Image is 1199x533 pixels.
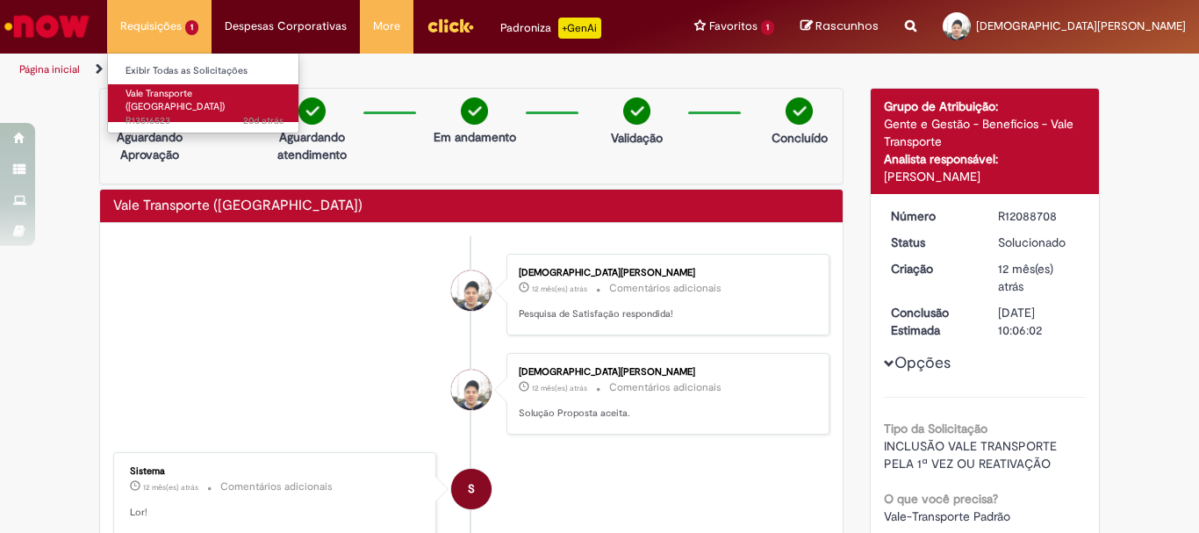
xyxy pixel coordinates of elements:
img: check-circle-green.png [461,97,488,125]
div: Gente e Gestão - Benefícios - Vale Transporte [884,115,1087,150]
p: Aguardando atendimento [269,128,355,163]
p: Concluído [772,129,828,147]
span: [DEMOGRAPHIC_DATA][PERSON_NAME] [976,18,1186,33]
p: Validação [611,129,663,147]
span: 12 mês(es) atrás [143,482,198,493]
div: Cristiano Da Silva Paiva [451,370,492,410]
p: Em andamento [434,128,516,146]
div: Solucionado [998,234,1080,251]
div: 06/10/2024 15:00:16 [998,260,1080,295]
img: check-circle-green.png [786,97,813,125]
h2: Vale Transporte (VT) Histórico de tíquete [113,198,363,214]
b: O que você precisa? [884,491,998,507]
div: Sistema [130,466,422,477]
div: R12088708 [998,207,1080,225]
small: Comentários adicionais [609,380,722,395]
dt: Criação [878,260,986,277]
span: 12 mês(es) atrás [998,261,1053,294]
p: Solução Proposta aceita. [519,407,811,421]
dt: Status [878,234,986,251]
p: +GenAi [558,18,601,39]
div: Analista responsável: [884,150,1087,168]
span: 20d atrás [243,114,284,127]
small: Comentários adicionais [609,281,722,296]
div: System [451,469,492,509]
div: [DATE] 10:06:02 [998,304,1080,339]
a: Rascunhos [801,18,879,35]
p: Pesquisa de Satisfação respondida! [519,307,811,321]
span: Favoritos [709,18,757,35]
div: [DEMOGRAPHIC_DATA][PERSON_NAME] [519,367,811,378]
span: More [373,18,400,35]
time: 11/10/2024 21:49:19 [532,383,587,393]
dt: Conclusão Estimada [878,304,986,339]
span: 1 [185,20,198,35]
span: S [468,468,475,510]
span: INCLUSÃO VALE TRANSPORTE PELA 1ª VEZ OU REATIVAÇÃO [884,438,1060,472]
span: Vale Transporte ([GEOGRAPHIC_DATA]) [126,87,225,114]
div: [PERSON_NAME] [884,168,1087,185]
small: Comentários adicionais [220,479,333,494]
img: check-circle-green.png [298,97,326,125]
img: check-circle-green.png [623,97,650,125]
div: Cristiano Da Silva Paiva [451,270,492,311]
span: Requisições [120,18,182,35]
time: 10/09/2025 16:19:10 [243,114,284,127]
time: 08/10/2024 16:53:58 [143,482,198,493]
span: 12 mês(es) atrás [532,383,587,393]
dt: Número [878,207,986,225]
div: [DEMOGRAPHIC_DATA][PERSON_NAME] [519,268,811,278]
span: Rascunhos [815,18,879,34]
div: Padroniza [500,18,601,39]
span: R13516523 [126,114,284,128]
ul: Trilhas de página [13,54,786,86]
span: Despesas Corporativas [225,18,347,35]
img: click_logo_yellow_360x200.png [427,12,474,39]
time: 06/10/2024 15:00:16 [998,261,1053,294]
div: Grupo de Atribuição: [884,97,1087,115]
a: Aberto R13516523 : Vale Transporte (VT) [108,84,301,122]
b: Tipo da Solicitação [884,421,987,436]
a: Exibir Todas as Solicitações [108,61,301,81]
span: Vale-Transporte Padrão [884,508,1010,524]
span: 12 mês(es) atrás [532,284,587,294]
img: ServiceNow [2,9,92,44]
ul: Requisições [107,53,299,133]
a: Página inicial [19,62,80,76]
p: Aguardando Aprovação [107,128,192,163]
span: 1 [761,20,774,35]
time: 11/10/2024 21:49:46 [532,284,587,294]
